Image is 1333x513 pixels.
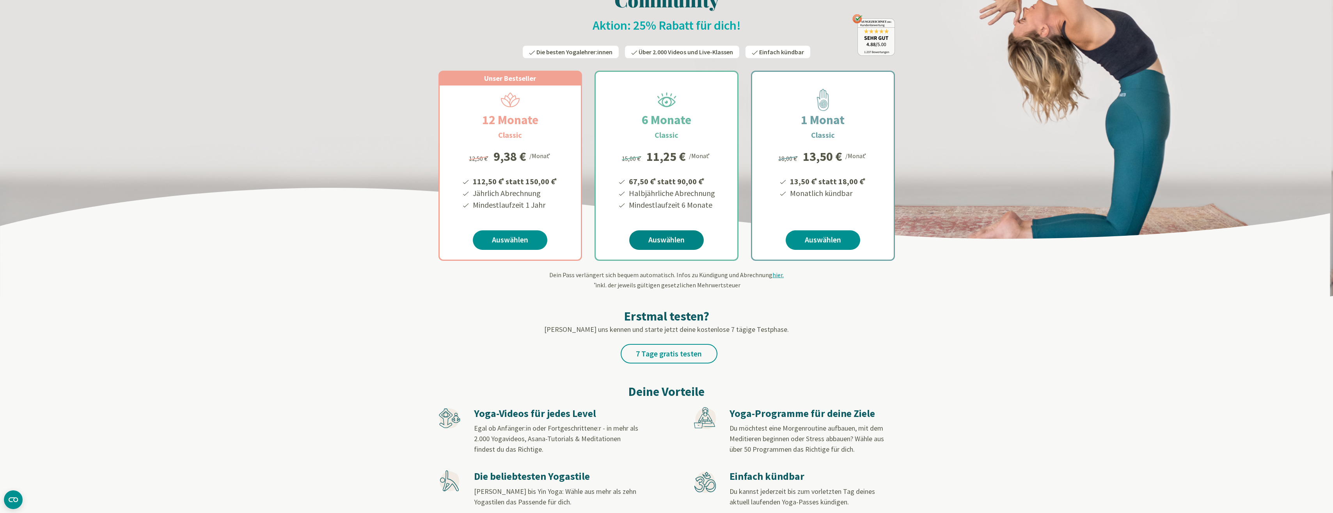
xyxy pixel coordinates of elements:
span: Unser Bestseller [484,74,536,83]
img: ausgezeichnet_badge.png [852,14,895,56]
a: Auswählen [629,230,704,250]
span: Egal ob Anfänger:in oder Fortgeschrittene:r - in mehr als 2.000 Yogavideos, Asana-Tutorials & Med... [474,424,638,454]
div: Dein Pass verlängert sich bequem automatisch. Infos zu Kündigung und Abrechnung [438,270,895,290]
li: Monatlich kündbar [789,187,867,199]
a: 7 Tage gratis testen [621,344,717,363]
span: Du kannst jederzeit bis zum vorletzten Tag deines aktuell laufenden Yoga-Passes kündigen. [730,487,875,506]
div: 9,38 € [493,150,526,163]
h2: Aktion: 25% Rabatt für dich! [438,18,895,33]
div: /Monat [845,150,868,160]
span: Du möchtest eine Morgenroutine aufbauen, mit dem Meditieren beginnen oder Stress abbauen? Wähle a... [730,424,884,454]
h3: Classic [498,129,522,141]
div: /Monat [689,150,711,160]
h3: Classic [655,129,678,141]
li: Halbjährliche Abrechnung [628,187,715,199]
h3: Classic [811,129,835,141]
h3: Die beliebtesten Yogastile [474,470,639,483]
h2: Deine Vorteile [438,382,895,401]
a: Auswählen [473,230,547,250]
span: [PERSON_NAME] bis Yin Yoga: Wähle aus mehr als zehn Yogastilen das Passende für dich. [474,487,636,506]
h3: Yoga-Videos für jedes Level [474,407,639,420]
li: Mindestlaufzeit 6 Monate [628,199,715,211]
div: 11,25 € [646,150,686,163]
span: Über 2.000 Videos und Live-Klassen [639,48,733,56]
h3: Einfach kündbar [730,470,894,483]
li: 67,50 € statt 90,00 € [628,174,715,187]
h2: Erstmal testen? [438,308,895,324]
li: Mindestlaufzeit 1 Jahr [472,199,558,211]
span: Einfach kündbar [759,48,804,56]
li: 112,50 € statt 150,00 € [472,174,558,187]
a: Auswählen [786,230,860,250]
span: 15,00 € [622,155,643,162]
p: [PERSON_NAME] uns kennen und starte jetzt deine kostenlose 7 tägige Testphase. [438,324,895,335]
span: hier. [772,271,784,279]
li: 13,50 € statt 18,00 € [789,174,867,187]
h2: 1 Monat [782,110,863,129]
span: 12,50 € [469,155,490,162]
span: inkl. der jeweils gültigen gesetzlichen Mehrwertsteuer [593,281,740,289]
h3: Yoga-Programme für deine Ziele [730,407,894,420]
span: Die besten Yogalehrer:innen [536,48,612,56]
div: /Monat [529,150,552,160]
div: 13,50 € [803,150,842,163]
button: CMP-Widget öffnen [4,490,23,509]
li: Jährlich Abrechnung [472,187,558,199]
h2: 6 Monate [623,110,710,129]
span: 18,00 € [778,155,799,162]
h2: 12 Monate [463,110,557,129]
